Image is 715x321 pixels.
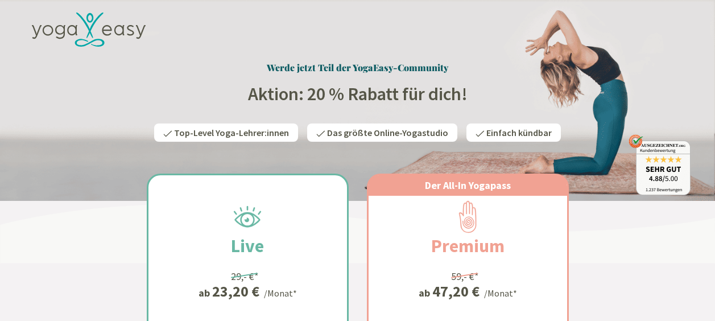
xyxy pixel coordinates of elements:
[204,232,291,260] h2: Live
[212,284,259,299] div: 23,20 €
[629,134,691,195] img: ausgezeichnet_badge.png
[425,179,511,192] span: Der All-In Yogapass
[231,269,259,284] div: 29,- €*
[432,284,480,299] div: 47,20 €
[419,285,432,301] span: ab
[451,269,479,284] div: 59,- €*
[199,285,212,301] span: ab
[25,83,691,105] h2: Aktion: 20 % Rabatt für dich!
[174,127,289,138] span: Top-Level Yoga-Lehrer:innen
[484,286,517,300] div: /Monat*
[327,127,448,138] span: Das größte Online-Yogastudio
[25,62,691,73] h1: Werde jetzt Teil der YogaEasy-Community
[404,232,532,260] h2: Premium
[486,127,552,138] span: Einfach kündbar
[264,286,297,300] div: /Monat*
